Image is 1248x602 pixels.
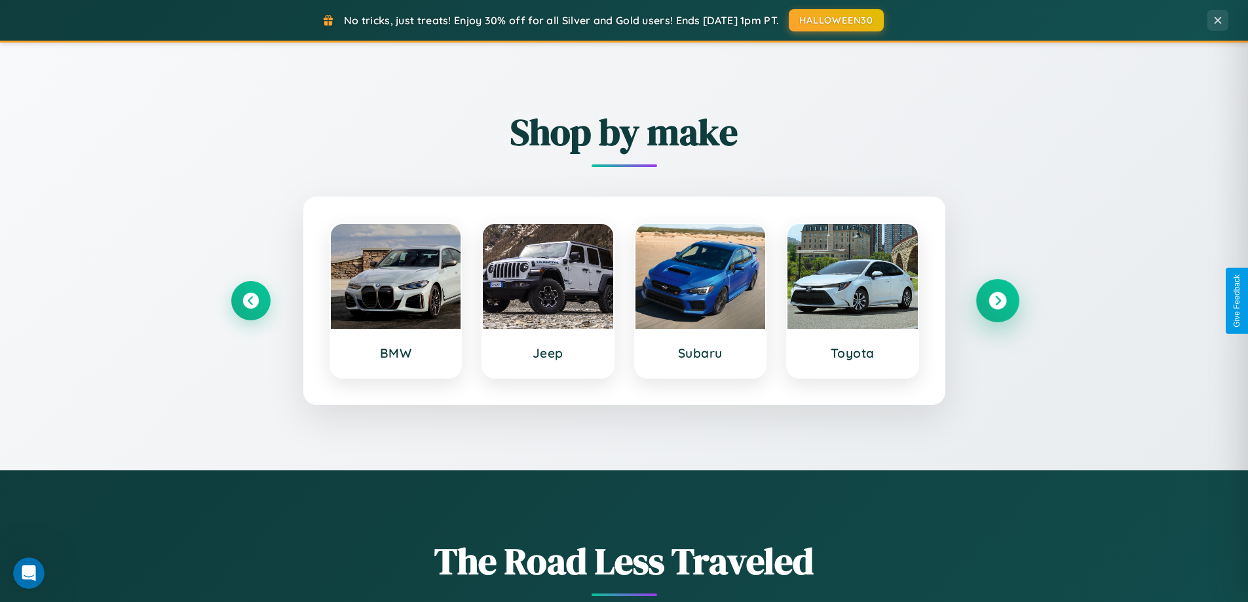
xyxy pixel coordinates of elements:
[231,536,1017,586] h1: The Road Less Traveled
[1232,274,1241,328] div: Give Feedback
[649,345,753,361] h3: Subaru
[231,107,1017,157] h2: Shop by make
[496,345,600,361] h3: Jeep
[13,557,45,589] iframe: Intercom live chat
[801,345,905,361] h3: Toyota
[344,345,448,361] h3: BMW
[344,14,779,27] span: No tricks, just treats! Enjoy 30% off for all Silver and Gold users! Ends [DATE] 1pm PT.
[789,9,884,31] button: HALLOWEEN30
